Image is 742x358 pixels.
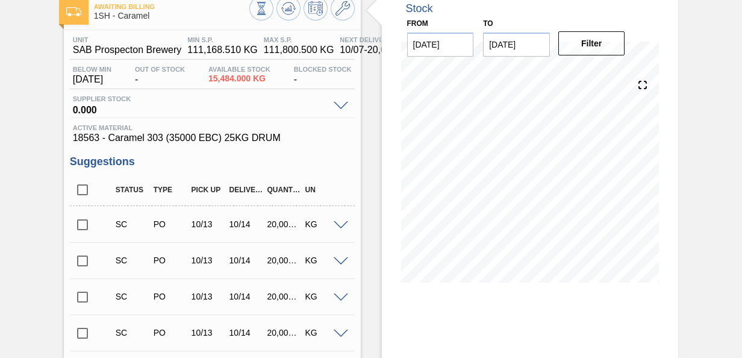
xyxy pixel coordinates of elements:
div: 10/13/2025 [189,328,228,338]
div: 10/13/2025 [189,219,228,229]
div: Suggestion Created [113,256,152,265]
div: Quantity [264,186,304,194]
span: Supplier Stock [73,95,328,102]
input: mm/dd/yyyy [407,33,474,57]
div: Status [113,186,152,194]
div: 20,000.000 [264,219,304,229]
div: Pick up [189,186,228,194]
span: Available Stock [208,66,270,73]
span: 1SH - Caramel [94,11,249,20]
label: to [483,19,493,28]
div: Purchase order [151,219,190,229]
span: 10/07 - 20,000.000 KG [340,45,429,55]
img: Ícone [66,7,81,16]
span: Below Min [73,66,111,73]
span: 18563 - Caramel 303 (35000 EBC) 25KG DRUM [73,133,352,143]
div: KG [302,219,341,229]
div: 20,000.000 [264,328,304,338]
div: Purchase order [151,256,190,265]
label: From [407,19,428,28]
div: Type [151,186,190,194]
div: 10/14/2025 [226,328,266,338]
div: Stock [406,2,433,15]
div: Purchase order [151,292,190,301]
div: - [291,66,355,85]
div: Suggestion Created [113,328,152,338]
span: MAX S.P. [264,36,334,43]
span: Active Material [73,124,352,131]
div: 10/14/2025 [226,256,266,265]
h3: Suggestions [70,155,355,168]
div: Purchase order [151,328,190,338]
span: 111,800.500 KG [264,45,334,55]
div: Suggestion Created [113,219,152,229]
span: [DATE] [73,74,111,85]
span: MIN S.P. [187,36,258,43]
input: mm/dd/yyyy [483,33,550,57]
span: 0.000 [73,102,328,115]
div: Suggestion Created [113,292,152,301]
div: KG [302,292,341,301]
span: Awaiting Billing [94,3,249,10]
span: 15,484.000 KG [208,74,270,83]
span: Next Delivery [340,36,429,43]
div: KG [302,256,341,265]
div: 20,000.000 [264,292,304,301]
div: 20,000.000 [264,256,304,265]
div: 10/14/2025 [226,292,266,301]
div: KG [302,328,341,338]
span: Out Of Stock [135,66,185,73]
div: 10/13/2025 [189,256,228,265]
div: - [132,66,188,85]
span: Blocked Stock [294,66,352,73]
button: Filter [558,31,625,55]
span: 111,168.510 KG [187,45,258,55]
div: 10/14/2025 [226,219,266,229]
div: 10/13/2025 [189,292,228,301]
div: Delivery [226,186,266,194]
span: SAB Prospecton Brewery [73,45,182,55]
span: Unit [73,36,182,43]
div: UN [302,186,341,194]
